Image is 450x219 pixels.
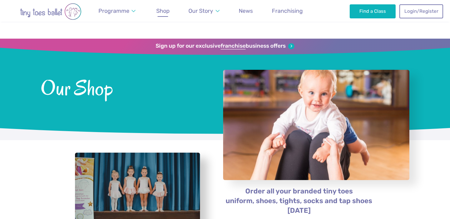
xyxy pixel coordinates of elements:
span: Programme [98,7,129,14]
strong: franchise [221,43,246,50]
a: Our Story [186,4,222,18]
img: tiny toes ballet [7,3,94,20]
a: News [236,4,256,18]
span: Our Story [188,7,213,14]
a: Shop [153,4,172,18]
span: Franchising [272,7,303,14]
span: Shop [156,7,170,14]
a: Sign up for our exclusivefranchisebusiness offers [156,43,294,50]
span: Our Shop [41,74,207,100]
a: Find a Class [350,4,396,18]
a: Programme [96,4,139,18]
span: News [239,7,253,14]
a: Login/Register [399,4,443,18]
p: Order all your branded tiny toes uniform, shoes, tights, socks and tap shoes [DATE] [223,187,375,216]
a: Franchising [269,4,306,18]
